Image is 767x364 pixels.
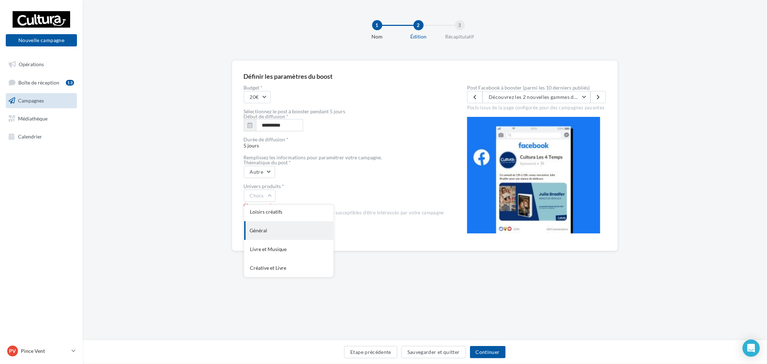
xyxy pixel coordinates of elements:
a: Campagnes [4,93,78,108]
div: Sélectionnez le post à booster pendant 5 jours [244,109,444,114]
p: Pince Vent [21,347,69,355]
a: Boîte de réception13 [4,75,78,90]
div: 13 [66,80,74,86]
button: Etape précédente [344,346,397,358]
button: Choix [244,190,276,202]
div: Posts issus de la page configurée pour des campagnes payantes [467,103,606,111]
div: 1 [372,20,382,30]
div: Nom [354,33,400,40]
div: Créative et Livre [244,259,333,277]
div: Durée de diffusion * [244,137,444,142]
span: Campagnes [18,97,44,104]
button: Autre [244,166,275,178]
button: Nouvelle campagne [6,34,77,46]
button: 20€ [244,91,271,103]
a: Médiathèque [4,111,78,126]
div: Champ requis [244,203,444,209]
div: Définir les paramètres du boost [244,73,333,79]
div: Loisirs créatifs [244,203,333,221]
button: Continuer [470,346,506,358]
img: operation-preview [467,117,600,233]
div: Open Intercom Messenger [743,340,760,357]
div: Thématique du post * [244,160,444,165]
span: Boîte de réception [18,79,59,85]
div: Cet univers définira le panel d'internautes susceptibles d'être intéressés par votre campagne [244,210,444,216]
div: Remplissez les informations pour paramétrer votre campagne. [244,155,444,160]
label: Post Facebook à booster (parmi les 10 derniers publiés) [467,85,606,90]
label: Début de diffusion * [244,114,289,119]
div: Livre et Musique [244,240,333,259]
div: 3 [455,20,465,30]
button: Découvrez les 2 nouvelles gammes de cahiers Clairefontaine adaptés aux enfants ayant des troubles... [483,91,590,103]
div: Univers produits * [244,184,444,189]
span: PV [9,347,16,355]
span: Médiathèque [18,115,47,122]
a: Calendrier [4,129,78,144]
label: Budget * [244,85,444,90]
button: Sauvegarder et quitter [401,346,466,358]
div: 2 [414,20,424,30]
div: Général [244,221,333,240]
div: Édition [396,33,442,40]
span: Calendrier [18,133,42,139]
div: Récapitulatif [437,33,483,40]
a: Opérations [4,57,78,72]
a: PV Pince Vent [6,344,77,358]
span: Opérations [19,61,44,67]
span: 5 jours [244,137,444,149]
